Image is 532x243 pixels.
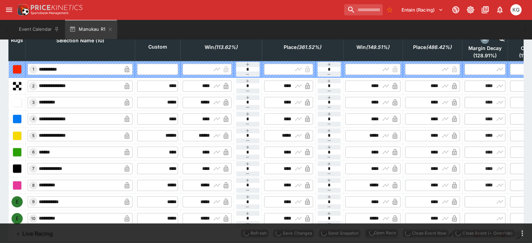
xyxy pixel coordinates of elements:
span: Selection Name (10) [49,36,112,45]
em: ( 486.42 %) [426,43,452,51]
span: excl. Emergencies (393.79%) [405,43,459,51]
th: Custom [135,33,180,61]
span: excl. Emergencies (300.35%) [276,43,329,51]
button: Notifications [494,3,506,16]
span: excl. Emergencies (129.03%) [349,43,397,51]
div: Hide Competitor [489,35,505,44]
span: 3 [31,100,36,105]
em: ( 113.62 %) [214,43,237,51]
input: search [344,4,383,15]
span: excl. Emergencies (100.02%) [197,43,245,51]
button: more [518,229,526,237]
button: Select Tenant [397,4,447,15]
span: 4 [31,116,36,121]
div: excl. Emergencies (128.91%) [464,35,505,59]
em: ( 149.51 %) [366,43,389,51]
button: Manukau R1 [65,20,117,39]
div: E [12,196,23,207]
img: PriceKinetics [31,5,83,10]
span: Margin Decay [464,45,505,51]
span: 10 [30,216,37,221]
span: 5 [31,133,36,138]
th: Rugs [9,20,26,61]
div: E [12,213,23,224]
span: 9 [31,199,36,204]
button: Toggle light/dark mode [464,3,477,16]
button: Connected to PK [449,3,462,16]
div: split button [364,228,399,238]
span: 8 [31,183,36,188]
div: Kevin Gutschlag [510,4,522,15]
button: open drawer [3,3,15,16]
span: 7 [31,166,36,171]
span: ( 128.91 %) [464,52,505,59]
div: margin_decay [481,35,489,44]
button: Kevin Gutschlag [508,2,524,17]
span: 2 [31,84,36,88]
button: No Bookmarks [384,4,395,15]
button: Documentation [479,3,491,16]
em: ( 361.52 %) [297,43,321,51]
button: Event Calendar [15,20,64,39]
span: 6 [31,150,36,155]
img: Sportsbook Management [31,12,69,15]
img: PriceKinetics Logo [15,3,29,17]
span: 1 [31,67,36,72]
